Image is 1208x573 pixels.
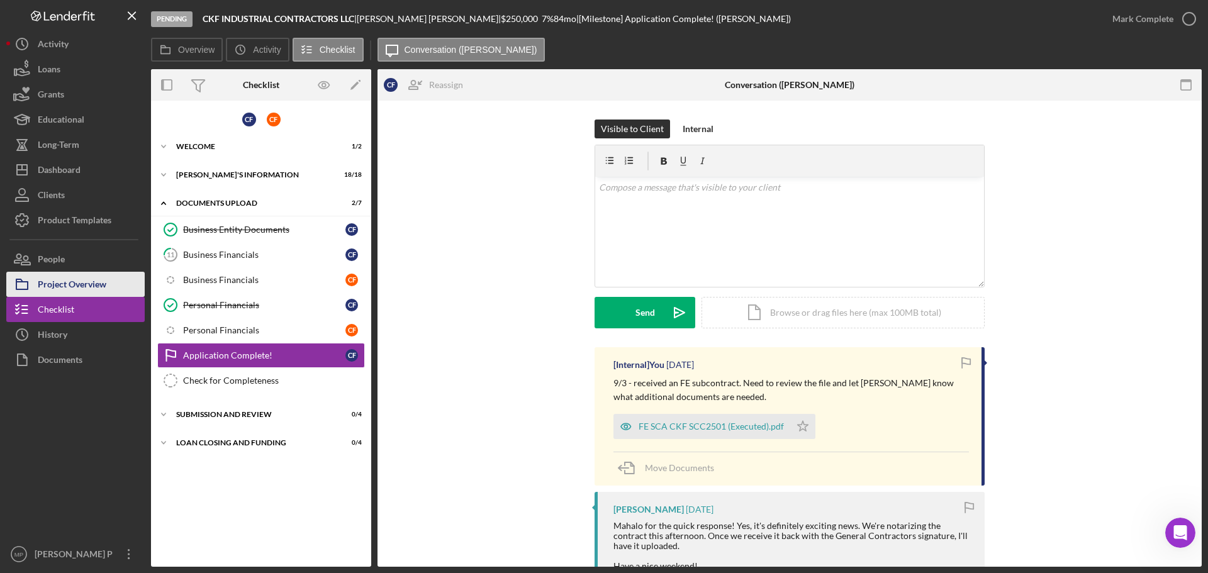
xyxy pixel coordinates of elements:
div: 0 / 4 [339,411,362,418]
div: Long-Term [38,132,79,160]
div: 7 % [542,14,554,24]
a: Personal FinancialsCF [157,292,365,318]
div: C F [345,349,358,362]
button: Internal [676,120,720,138]
div: Reassign [429,72,463,97]
button: Move Documents [613,452,727,484]
div: C F [267,113,281,126]
button: Checklist [6,297,145,322]
div: Project Overview [38,272,106,300]
b: CKF INDUSTRIAL CONTRACTORS LLC [203,13,354,24]
div: C F [345,299,358,311]
div: Pending [151,11,193,27]
button: Long-Term [6,132,145,157]
span: Move Documents [645,462,714,473]
div: Personal Financials [183,325,345,335]
div: Visible to Client [601,120,664,138]
div: Checklist [243,80,279,90]
div: Business Financials [183,250,345,260]
div: Activity [38,31,69,60]
div: 2 / 7 [339,199,362,207]
div: Internal [683,120,713,138]
div: Send [635,297,655,328]
div: [PERSON_NAME]'S INFORMATION [176,171,330,179]
button: Loans [6,57,145,82]
a: Application Complete!CF [157,343,365,368]
button: Product Templates [6,208,145,233]
div: Documents [38,347,82,376]
button: Send [595,297,695,328]
div: [PERSON_NAME] [613,504,684,515]
a: Business FinancialsCF [157,267,365,292]
div: People [38,247,65,275]
div: | [203,14,357,24]
label: Overview [178,45,215,55]
div: Application Complete! [183,350,345,360]
button: Educational [6,107,145,132]
div: WELCOME [176,143,330,150]
button: Conversation ([PERSON_NAME]) [377,38,545,62]
div: LOAN CLOSING AND FUNDING [176,439,330,447]
button: Checklist [293,38,364,62]
div: Product Templates [38,208,111,236]
label: Checklist [320,45,355,55]
button: Grants [6,82,145,107]
div: 1 / 2 [339,143,362,150]
p: 9/3 - received an FE subcontract. Need to review the file and let [PERSON_NAME] know what additio... [613,376,969,404]
a: 11Business FinancialsCF [157,242,365,267]
div: Personal Financials [183,300,345,310]
div: History [38,322,67,350]
button: CFReassign [377,72,476,97]
iframe: Intercom live chat [1165,518,1195,548]
div: Checklist [38,297,74,325]
div: Conversation ([PERSON_NAME]) [725,80,854,90]
div: C F [384,78,398,92]
tspan: 11 [167,250,174,259]
span: $250,000 [501,13,538,24]
div: [PERSON_NAME] P [31,542,113,570]
div: DOCUMENTS UPLOAD [176,199,330,207]
div: 0 / 4 [339,439,362,447]
time: 2025-08-22 23:38 [686,504,713,515]
time: 2025-09-03 22:21 [666,360,694,370]
button: Mark Complete [1100,6,1202,31]
div: C F [345,324,358,337]
div: [Internal] You [613,360,664,370]
button: Dashboard [6,157,145,182]
div: C F [345,274,358,286]
button: Clients [6,182,145,208]
div: 18 / 18 [339,171,362,179]
div: FE SCA CKF SCC2501 (Executed).pdf [639,421,784,431]
div: C F [345,248,358,261]
div: Clients [38,182,65,211]
button: People [6,247,145,272]
button: Overview [151,38,223,62]
label: Activity [253,45,281,55]
div: Mark Complete [1112,6,1173,31]
div: C F [242,113,256,126]
div: C F [345,223,358,236]
button: Activity [226,38,289,62]
div: | [Milestone] Application Complete! ([PERSON_NAME]) [576,14,791,24]
label: Conversation ([PERSON_NAME]) [405,45,537,55]
div: Dashboard [38,157,81,186]
div: 84 mo [554,14,576,24]
div: Business Entity Documents [183,225,345,235]
div: SUBMISSION AND REVIEW [176,411,330,418]
div: Grants [38,82,64,110]
button: Project Overview [6,272,145,297]
div: [PERSON_NAME] [PERSON_NAME] | [357,14,501,24]
button: Documents [6,347,145,372]
button: MP[PERSON_NAME] P [6,542,145,567]
text: MP [14,551,23,558]
button: Activity [6,31,145,57]
button: Visible to Client [595,120,670,138]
